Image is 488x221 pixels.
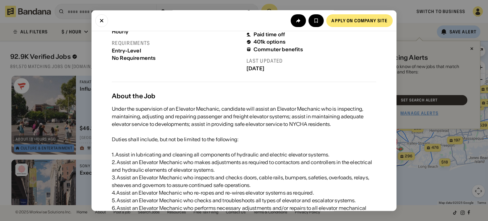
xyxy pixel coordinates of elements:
button: Close [95,14,108,27]
div: Entry-Level [112,48,241,54]
a: Apply on company site [326,14,393,27]
div: About the Job [112,92,376,100]
div: 401k options [254,39,286,45]
div: Last updated [247,58,376,64]
div: Hourly [112,29,241,35]
div: No Requirements [112,55,241,61]
div: Paid time off [254,32,285,38]
div: Commuter benefits [254,46,303,52]
div: [DATE] [247,66,376,72]
div: Apply on company site [331,18,388,23]
div: Requirements [112,40,241,46]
